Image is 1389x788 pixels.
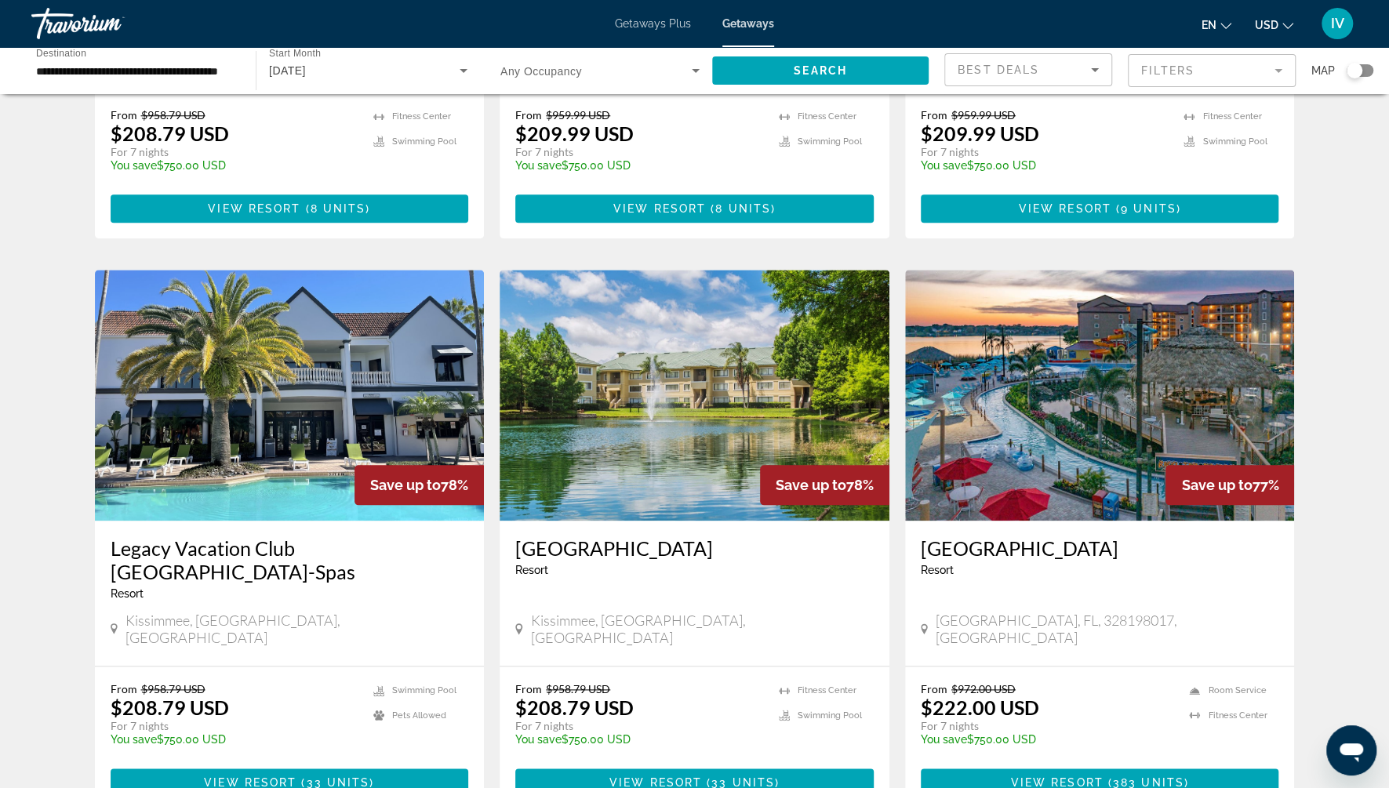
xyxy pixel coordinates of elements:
[111,695,229,719] p: $208.79 USD
[111,733,157,746] span: You save
[500,270,889,521] img: 2610E01X.jpg
[1326,725,1376,775] iframe: Кнопка запуска окна обмена сообщениями
[355,465,484,505] div: 78%
[951,682,1016,695] span: $972.00 USD
[1019,202,1111,215] span: View Resort
[921,108,947,122] span: From
[111,719,358,733] p: For 7 nights
[141,108,205,122] span: $958.79 USD
[1111,202,1181,215] span: ( )
[1121,202,1176,215] span: 9 units
[921,536,1279,560] a: [GEOGRAPHIC_DATA]
[921,159,967,172] span: You save
[798,136,862,147] span: Swimming Pool
[515,159,763,172] p: $750.00 USD
[111,194,469,223] button: View Resort(8 units)
[958,60,1099,79] mat-select: Sort by
[936,612,1279,646] span: [GEOGRAPHIC_DATA], FL, 328198017, [GEOGRAPHIC_DATA]
[921,159,1169,172] p: $750.00 USD
[515,122,634,145] p: $209.99 USD
[392,710,446,721] span: Pets Allowed
[1202,136,1267,147] span: Swimming Pool
[111,682,137,695] span: From
[798,685,856,695] span: Fitness Center
[500,65,582,78] span: Any Occupancy
[141,682,205,695] span: $958.79 USD
[905,270,1295,521] img: ii_rys1.jpg
[798,710,862,721] span: Swimming Pool
[269,64,306,77] span: [DATE]
[392,111,451,122] span: Fitness Center
[1255,19,1278,31] span: USD
[951,108,1016,122] span: $959.99 USD
[392,685,456,695] span: Swimming Pool
[921,682,947,695] span: From
[111,536,469,583] a: Legacy Vacation Club [GEOGRAPHIC_DATA]-Spas
[1165,465,1294,505] div: 77%
[515,145,763,159] p: For 7 nights
[36,48,86,58] span: Destination
[921,733,967,746] span: You save
[921,719,1174,733] p: For 7 nights
[546,682,610,695] span: $958.79 USD
[300,202,370,215] span: ( )
[125,612,468,646] span: Kissimmee, [GEOGRAPHIC_DATA], [GEOGRAPHIC_DATA]
[1202,19,1216,31] span: en
[269,49,321,59] span: Start Month
[715,202,771,215] span: 8 units
[95,270,485,521] img: 8615O01X.jpg
[370,477,441,493] span: Save up to
[794,64,847,77] span: Search
[515,564,548,576] span: Resort
[1255,13,1293,36] button: Change currency
[921,194,1279,223] button: View Resort(9 units)
[111,733,358,746] p: $750.00 USD
[1181,477,1252,493] span: Save up to
[1331,16,1344,31] span: IV
[515,719,763,733] p: For 7 nights
[1311,60,1335,82] span: Map
[515,536,874,560] a: [GEOGRAPHIC_DATA]
[615,17,691,30] a: Getaways Plus
[958,64,1039,76] span: Best Deals
[1202,13,1231,36] button: Change language
[1317,7,1358,40] button: User Menu
[515,194,874,223] button: View Resort(8 units)
[515,733,763,746] p: $750.00 USD
[712,56,929,85] button: Search
[722,17,774,30] a: Getaways
[515,682,542,695] span: From
[111,159,358,172] p: $750.00 USD
[31,3,188,44] a: Travorium
[111,587,144,600] span: Resort
[208,202,300,215] span: View Resort
[1128,53,1296,88] button: Filter
[531,612,874,646] span: Kissimmee, [GEOGRAPHIC_DATA], [GEOGRAPHIC_DATA]
[798,111,856,122] span: Fitness Center
[515,108,542,122] span: From
[111,122,229,145] p: $208.79 USD
[921,145,1169,159] p: For 7 nights
[1208,710,1267,721] span: Fitness Center
[706,202,776,215] span: ( )
[760,465,889,505] div: 78%
[111,145,358,159] p: For 7 nights
[515,159,562,172] span: You save
[613,202,706,215] span: View Resort
[1208,685,1266,695] span: Room Service
[1202,111,1261,122] span: Fitness Center
[546,108,610,122] span: $959.99 USD
[921,564,954,576] span: Resort
[515,733,562,746] span: You save
[111,159,157,172] span: You save
[776,477,846,493] span: Save up to
[921,733,1174,746] p: $750.00 USD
